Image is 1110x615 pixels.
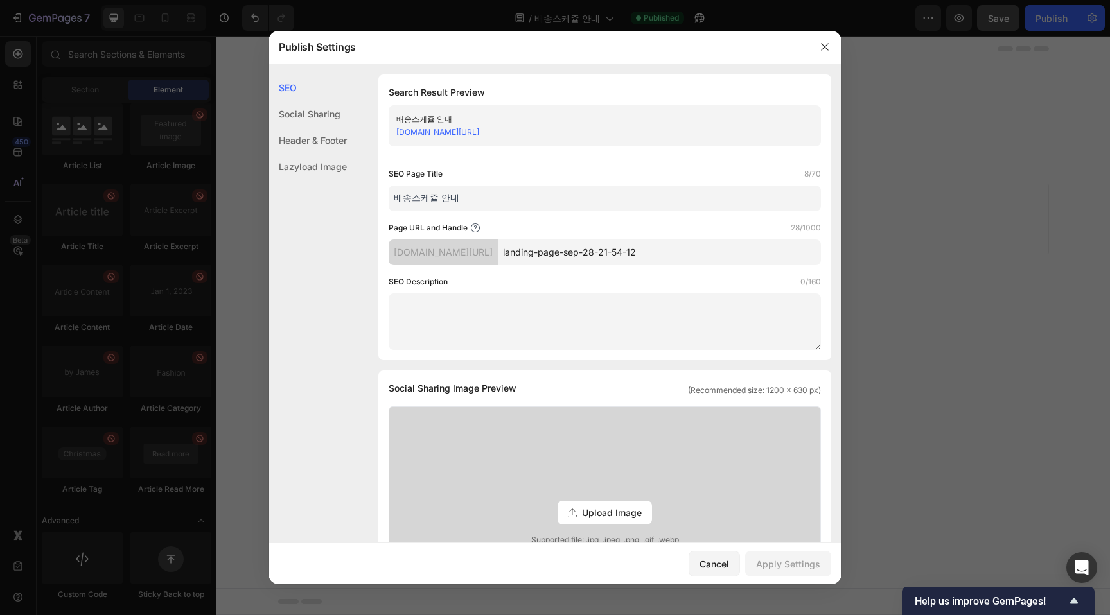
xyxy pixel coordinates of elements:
span: then drag & drop elements [494,186,590,197]
label: 28/1000 [791,221,821,234]
div: Open Intercom Messenger [1066,552,1097,583]
label: 8/70 [804,168,821,180]
div: Apply Settings [756,557,820,571]
span: inspired by CRO experts [303,186,391,197]
span: Add section [416,141,477,154]
div: Generate layout [409,169,477,183]
div: Publish Settings [269,30,808,64]
p: Publish the page to see the content. [72,67,822,81]
span: Supported file: .jpg, .jpeg, .png, .gif, .webp [389,534,820,546]
div: Lazyload Image [269,153,347,180]
a: [DOMAIN_NAME][URL] [396,127,479,137]
span: Social Sharing Image Preview [389,381,516,396]
div: Add blank section [504,169,582,183]
label: 0/160 [800,275,821,288]
input: Handle [498,239,821,265]
div: 배송스케쥴 안내 [396,113,792,126]
button: Show survey - Help us improve GemPages! [915,593,1082,609]
input: Title [389,186,821,211]
button: Cancel [689,551,740,576]
div: Social Sharing [269,101,347,127]
label: Page URL and Handle [389,221,468,234]
div: Cancel [700,557,729,571]
span: Help us improve GemPages! [915,595,1066,607]
h1: Search Result Preview [389,85,821,100]
span: (Recommended size: 1200 x 630 px) [688,385,821,396]
span: Upload Image [582,506,642,519]
div: Header & Footer [269,127,347,153]
button: Apply Settings [745,551,831,576]
div: Choose templates [308,169,386,183]
label: SEO Description [389,275,448,288]
span: from URL or image [408,186,477,197]
label: SEO Page Title [389,168,443,180]
div: [DOMAIN_NAME][URL] [389,239,498,265]
div: SEO [269,74,347,101]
